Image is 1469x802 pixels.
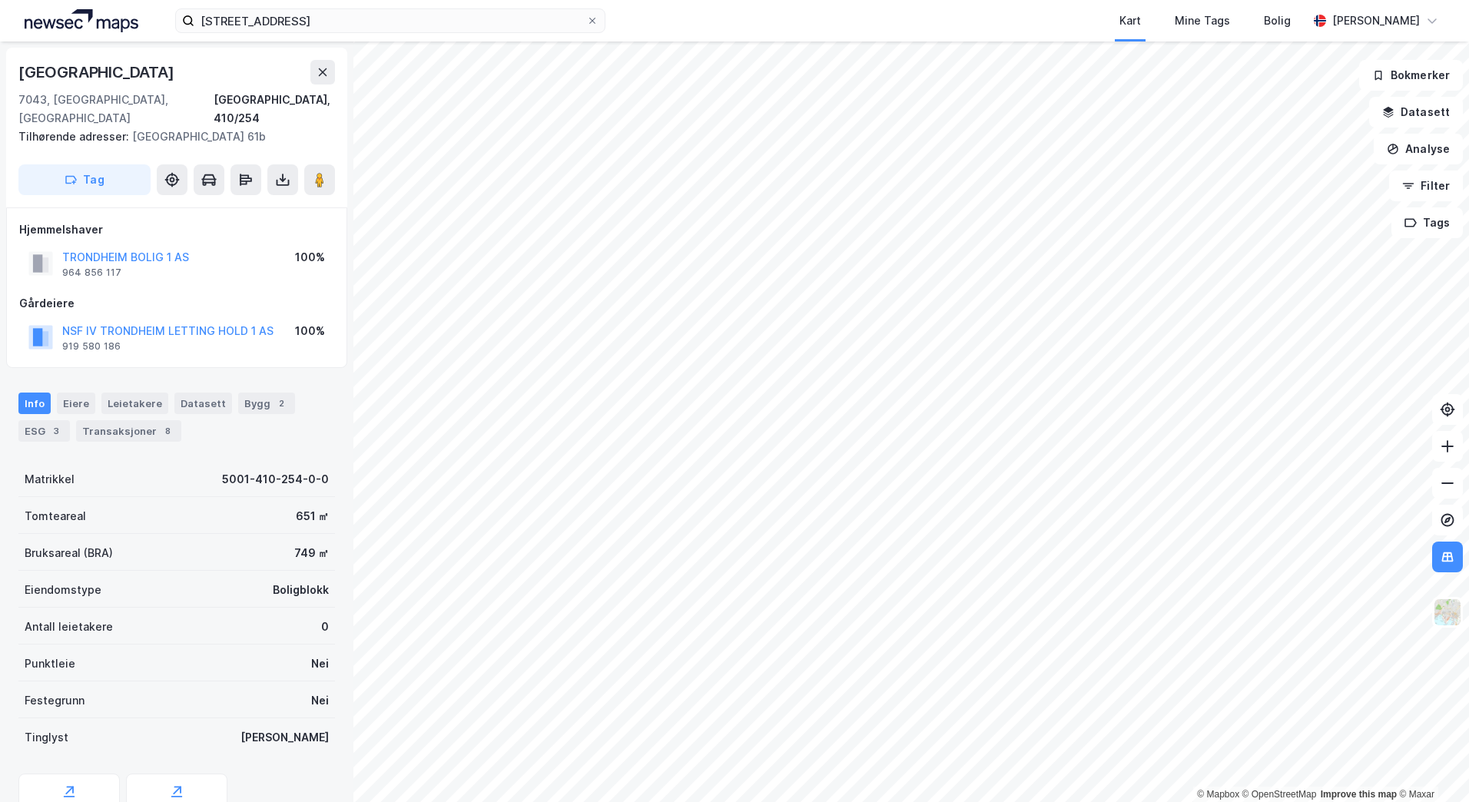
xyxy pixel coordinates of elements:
div: Hjemmelshaver [19,220,334,239]
div: ESG [18,420,70,442]
div: Info [18,393,51,414]
div: 651 ㎡ [296,507,329,525]
div: Eiendomstype [25,581,101,599]
div: 964 856 117 [62,267,121,279]
div: Antall leietakere [25,618,113,636]
div: [GEOGRAPHIC_DATA], 410/254 [214,91,335,128]
button: Tags [1391,207,1463,238]
div: 100% [295,322,325,340]
div: Punktleie [25,655,75,673]
img: logo.a4113a55bc3d86da70a041830d287a7e.svg [25,9,138,32]
div: 749 ㎡ [294,544,329,562]
div: Nei [311,655,329,673]
input: Søk på adresse, matrikkel, gårdeiere, leietakere eller personer [194,9,586,32]
div: Bolig [1264,12,1291,30]
div: 0 [321,618,329,636]
div: Festegrunn [25,691,85,710]
div: 5001-410-254-0-0 [222,470,329,489]
div: 100% [295,248,325,267]
div: Nei [311,691,329,710]
button: Datasett [1369,97,1463,128]
button: Filter [1389,171,1463,201]
img: Z [1433,598,1462,627]
div: 919 580 186 [62,340,121,353]
div: Kart [1119,12,1141,30]
div: Kontrollprogram for chat [1392,728,1469,802]
div: Gårdeiere [19,294,334,313]
iframe: Chat Widget [1392,728,1469,802]
span: Tilhørende adresser: [18,130,132,143]
div: Matrikkel [25,470,75,489]
button: Analyse [1374,134,1463,164]
div: [GEOGRAPHIC_DATA] 61b [18,128,323,146]
button: Tag [18,164,151,195]
div: Mine Tags [1175,12,1230,30]
a: Mapbox [1197,789,1239,800]
div: Transaksjoner [76,420,181,442]
div: Bruksareal (BRA) [25,544,113,562]
div: 2 [274,396,289,411]
div: Tomteareal [25,507,86,525]
div: Leietakere [101,393,168,414]
div: Eiere [57,393,95,414]
div: [PERSON_NAME] [1332,12,1420,30]
div: Bygg [238,393,295,414]
a: OpenStreetMap [1242,789,1317,800]
div: Datasett [174,393,232,414]
button: Bokmerker [1359,60,1463,91]
div: 7043, [GEOGRAPHIC_DATA], [GEOGRAPHIC_DATA] [18,91,214,128]
div: 3 [48,423,64,439]
div: [GEOGRAPHIC_DATA] [18,60,177,85]
div: Tinglyst [25,728,68,747]
a: Improve this map [1321,789,1397,800]
div: [PERSON_NAME] [240,728,329,747]
div: Boligblokk [273,581,329,599]
div: 8 [160,423,175,439]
